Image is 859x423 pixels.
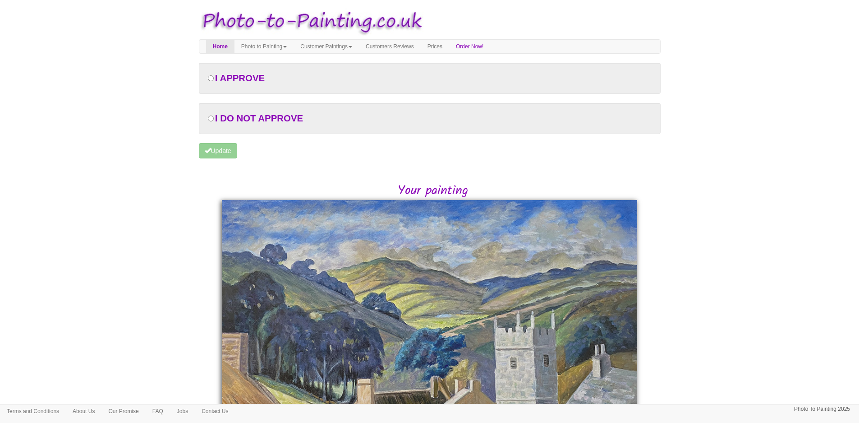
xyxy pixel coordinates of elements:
a: Order Now! [449,40,490,53]
a: Photo to Painting [234,40,294,53]
p: Photo To Painting 2025 [794,404,850,414]
a: FAQ [146,404,170,418]
a: Prices [421,40,449,53]
a: Customers Reviews [359,40,421,53]
a: Customer Paintings [294,40,359,53]
span: I DO NOT APPROVE [215,113,303,123]
a: Our Promise [101,404,145,418]
a: Contact Us [195,404,235,418]
img: Photo to Painting [194,5,425,39]
span: I APPROVE [215,73,265,83]
a: Home [206,40,234,53]
a: Jobs [170,404,195,418]
a: About Us [66,404,101,418]
h2: Your painting [206,184,661,198]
